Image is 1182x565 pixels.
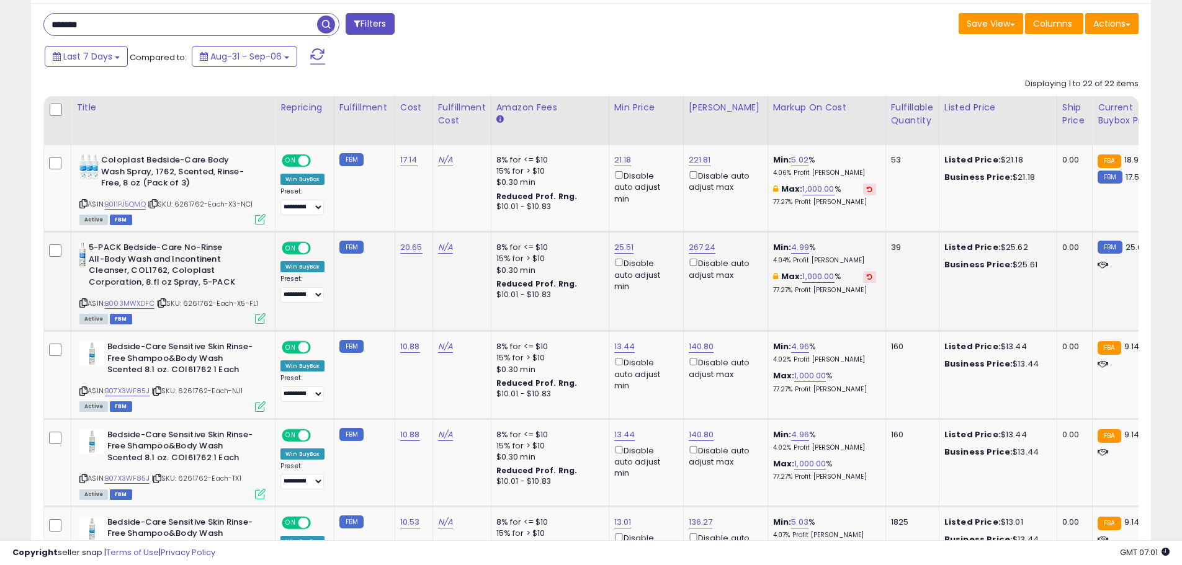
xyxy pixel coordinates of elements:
[1098,154,1121,168] small: FBA
[79,489,108,500] span: All listings currently available for purchase on Amazon
[63,50,112,63] span: Last 7 Days
[773,242,876,265] div: %
[791,154,808,166] a: 5.02
[79,242,86,267] img: 31jX1Pu3GkL._SL40_.jpg
[45,46,128,67] button: Last 7 Days
[110,215,132,225] span: FBM
[689,355,758,380] div: Disable auto adjust max
[944,172,1047,183] div: $21.18
[496,242,599,253] div: 8% for <= $10
[1098,241,1122,254] small: FBM
[944,447,1047,458] div: $13.44
[283,156,298,166] span: ON
[79,215,108,225] span: All listings currently available for purchase on Amazon
[496,389,599,399] div: $10.01 - $10.83
[280,174,325,185] div: Win BuyBox
[794,458,826,470] a: 1,000.00
[400,101,428,114] div: Cost
[1062,341,1083,352] div: 0.00
[614,355,674,391] div: Disable auto adjust min
[280,462,325,490] div: Preset:
[944,241,1001,253] b: Listed Price:
[773,429,876,452] div: %
[496,177,599,188] div: $0.30 min
[891,154,929,166] div: 53
[791,340,809,353] a: 4.96
[1098,429,1121,443] small: FBA
[944,101,1052,114] div: Listed Price
[614,516,632,528] a: 13.01
[283,430,298,440] span: ON
[944,242,1047,253] div: $25.62
[283,517,298,528] span: ON
[130,51,187,63] span: Compared to:
[496,253,599,264] div: 15% for > $10
[781,183,803,195] b: Max:
[79,154,98,179] img: 51DjJT3iF4L._SL40_.jpg
[773,154,792,166] b: Min:
[689,169,758,193] div: Disable auto adjust max
[689,101,763,114] div: [PERSON_NAME]
[438,154,453,166] a: N/A
[1126,171,1145,183] span: 17.59
[79,517,104,541] img: 31gy3L6L5cL._SL40_.jpg
[1098,341,1121,355] small: FBA
[496,166,599,177] div: 15% for > $10
[891,341,929,352] div: 160
[1085,13,1139,34] button: Actions
[309,342,329,353] span: OFF
[438,101,486,127] div: Fulfillment Cost
[614,443,674,479] div: Disable auto adjust min
[496,528,599,539] div: 15% for > $10
[496,352,599,363] div: 15% for > $10
[148,199,253,209] span: | SKU: 6261762-Each-X3-NC1
[280,360,325,371] div: Win BuyBox
[151,473,241,483] span: | SKU: 6261762-Each-TX1
[283,342,298,353] span: ON
[106,546,159,558] a: Terms of Use
[944,154,1047,166] div: $21.18
[1062,154,1083,166] div: 0.00
[496,440,599,452] div: 15% for > $10
[79,242,266,323] div: ASIN:
[79,341,104,366] img: 31gy3L6L5cL._SL40_.jpg
[1124,340,1140,352] span: 9.14
[944,340,1001,352] b: Listed Price:
[280,261,325,272] div: Win BuyBox
[110,489,132,500] span: FBM
[438,516,453,528] a: N/A
[339,428,364,441] small: FBM
[400,340,420,353] a: 10.88
[79,154,266,223] div: ASIN:
[280,275,325,303] div: Preset:
[1062,517,1083,528] div: 0.00
[1124,154,1144,166] span: 18.99
[689,429,714,441] a: 140.80
[768,96,885,145] th: The percentage added to the cost of goods (COGS) that forms the calculator for Min & Max prices.
[496,154,599,166] div: 8% for <= $10
[944,358,1013,370] b: Business Price:
[438,340,453,353] a: N/A
[1062,101,1087,127] div: Ship Price
[1120,546,1170,558] span: 2025-09-14 07:01 GMT
[1062,242,1083,253] div: 0.00
[309,156,329,166] span: OFF
[891,429,929,440] div: 160
[944,446,1013,458] b: Business Price:
[496,202,599,212] div: $10.01 - $10.83
[1124,516,1140,528] span: 9.14
[944,429,1001,440] b: Listed Price:
[689,241,716,254] a: 267.24
[105,473,150,484] a: B07X3WF85J
[614,256,674,292] div: Disable auto adjust min
[614,429,635,441] a: 13.44
[1025,13,1083,34] button: Columns
[773,271,876,294] div: %
[773,341,876,364] div: %
[110,314,132,324] span: FBM
[151,386,243,396] span: | SKU: 6261762-Each-NJ1
[339,340,364,353] small: FBM
[105,298,154,309] a: B003MWXDFC
[773,198,876,207] p: 77.27% Profit [PERSON_NAME]
[309,243,329,254] span: OFF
